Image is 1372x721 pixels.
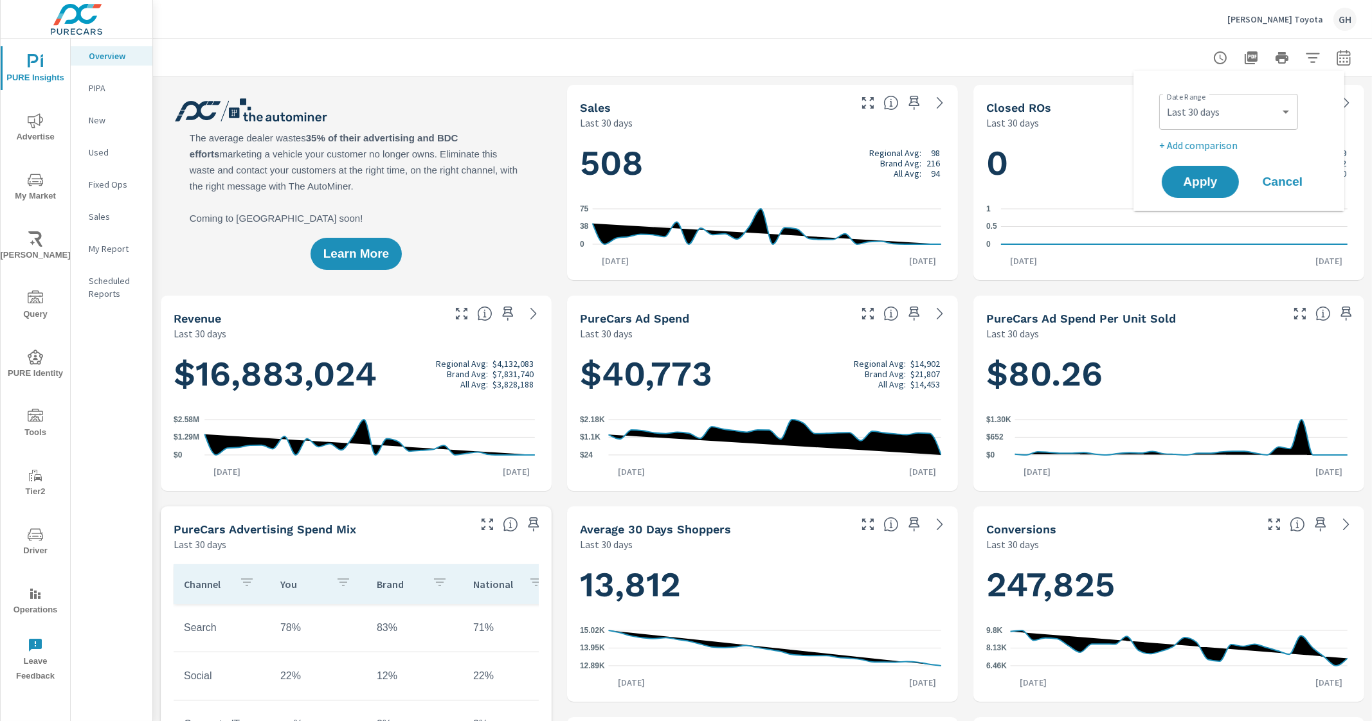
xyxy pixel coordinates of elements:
[854,359,906,369] p: Regional Avg:
[1336,514,1357,535] a: See more details in report
[910,379,940,389] p: $14,453
[910,369,940,379] p: $21,807
[280,578,325,591] p: You
[436,359,488,369] p: Regional Avg:
[366,612,463,644] td: 83%
[883,306,899,321] span: Total cost of media for all PureCars channels for the selected dealership group over the selected...
[89,242,142,255] p: My Report
[609,465,654,478] p: [DATE]
[5,586,66,618] span: Operations
[5,409,66,440] span: Tools
[174,522,356,536] h5: PureCars Advertising Spend Mix
[900,676,945,689] p: [DATE]
[904,514,925,535] span: Save this to your personalized report
[580,626,605,635] text: 15.02K
[71,46,152,66] div: Overview
[1290,303,1310,324] button: Make Fullscreen
[580,522,731,536] h5: Average 30 Days Shoppers
[883,517,899,532] span: A rolling 30 day total of daily Shoppers on the dealership website, averaged over the selected da...
[71,111,152,130] div: New
[1001,254,1046,267] p: [DATE]
[1,39,70,689] div: nav menu
[986,352,1351,396] h1: $80.26
[270,612,366,644] td: 78%
[580,450,593,459] text: $24
[1011,676,1056,689] p: [DATE]
[174,612,270,644] td: Search
[447,369,488,379] p: Brand Avg:
[910,359,940,369] p: $14,902
[89,49,142,62] p: Overview
[5,527,66,558] span: Driver
[1162,166,1239,198] button: Apply
[1333,8,1357,31] div: GH
[323,248,389,260] span: Learn More
[986,433,1004,442] text: $652
[1175,176,1226,188] span: Apply
[1310,514,1331,535] span: Save this to your personalized report
[580,563,945,607] h1: 13,812
[580,141,945,185] h1: 508
[1159,138,1324,153] p: + Add comparison
[900,465,945,478] p: [DATE]
[986,522,1056,536] h5: Conversions
[1264,514,1285,535] button: Make Fullscreen
[1238,45,1264,71] button: "Export Report to PDF"
[986,644,1007,653] text: 8.13K
[986,326,1039,341] p: Last 30 days
[926,158,940,168] p: 216
[986,204,991,213] text: 1
[580,326,633,341] p: Last 30 days
[492,369,534,379] p: $7,831,740
[5,231,66,263] span: [PERSON_NAME]
[184,578,229,591] p: Channel
[71,175,152,194] div: Fixed Ops
[451,303,472,324] button: Make Fullscreen
[609,676,654,689] p: [DATE]
[174,537,226,552] p: Last 30 days
[492,359,534,369] p: $4,132,083
[580,115,633,130] p: Last 30 days
[1331,45,1357,71] button: Select Date Range
[883,95,899,111] span: Number of vehicles sold by the dealership over the selected date range. [Source: This data is sou...
[580,661,605,670] text: 12.89K
[71,239,152,258] div: My Report
[858,514,878,535] button: Make Fullscreen
[1015,465,1060,478] p: [DATE]
[1269,45,1295,71] button: Print Report
[71,271,152,303] div: Scheduled Reports
[492,379,534,389] p: $3,828,188
[174,433,199,442] text: $1.29M
[986,415,1011,424] text: $1.30K
[1336,93,1357,113] a: See more details in report
[900,254,945,267] p: [DATE]
[1306,676,1351,689] p: [DATE]
[986,563,1351,607] h1: 247,825
[5,637,66,684] span: Leave Feedback
[1306,465,1351,478] p: [DATE]
[580,537,633,552] p: Last 30 days
[5,113,66,145] span: Advertise
[477,514,498,535] button: Make Fullscreen
[580,433,600,442] text: $1.1K
[71,207,152,226] div: Sales
[1257,176,1308,188] span: Cancel
[473,578,518,591] p: National
[498,303,518,324] span: Save this to your personalized report
[523,514,544,535] span: Save this to your personalized report
[1227,13,1323,25] p: [PERSON_NAME] Toyota
[580,415,605,424] text: $2.18K
[477,306,492,321] span: Total sales revenue over the selected date range. [Source: This data is sourced from the dealer’s...
[174,450,183,459] text: $0
[1244,166,1321,198] button: Cancel
[174,660,270,692] td: Social
[89,210,142,223] p: Sales
[580,644,605,653] text: 13.95K
[580,240,584,249] text: 0
[5,54,66,85] span: PURE Insights
[894,168,921,179] p: All Avg:
[931,168,940,179] p: 94
[986,240,991,249] text: 0
[986,115,1039,130] p: Last 30 days
[869,148,921,158] p: Regional Avg:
